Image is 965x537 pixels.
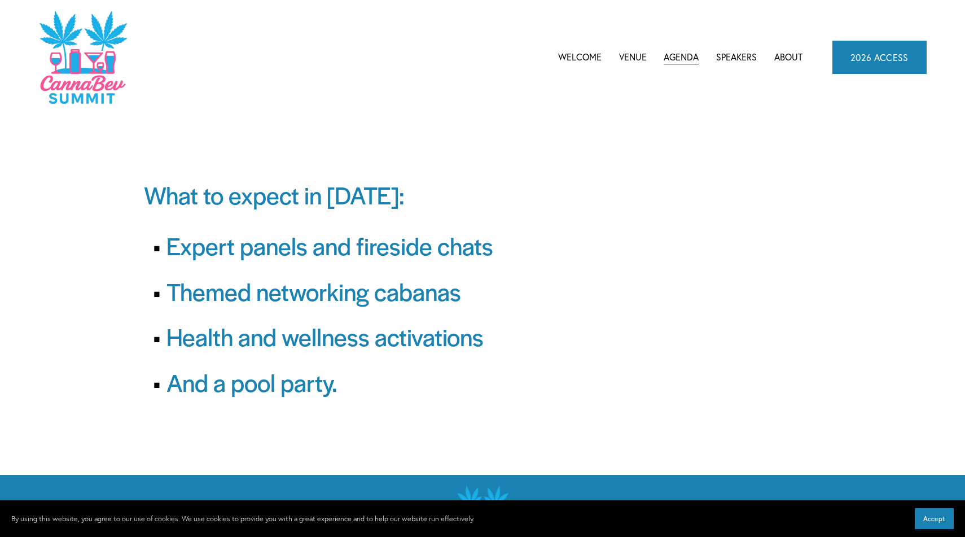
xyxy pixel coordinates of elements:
[38,10,127,105] img: CannaDataCon
[664,50,699,65] span: Agenda
[558,49,602,66] a: Welcome
[11,513,475,525] p: By using this website, you agree to our use of cookies. We use cookies to provide you with a grea...
[166,320,484,353] span: Health and wellness activations
[166,274,461,308] span: Themed networking cabanas
[716,49,757,66] a: Speakers
[774,49,802,66] a: About
[832,41,927,73] a: 2026 ACCESS
[144,178,405,211] span: What to expect in [DATE]:
[619,49,647,66] a: Venue
[915,508,954,529] button: Accept
[664,49,699,66] a: folder dropdown
[166,229,493,262] span: Expert panels and fireside chats
[166,365,337,399] span: And a pool party.
[923,514,945,523] span: Accept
